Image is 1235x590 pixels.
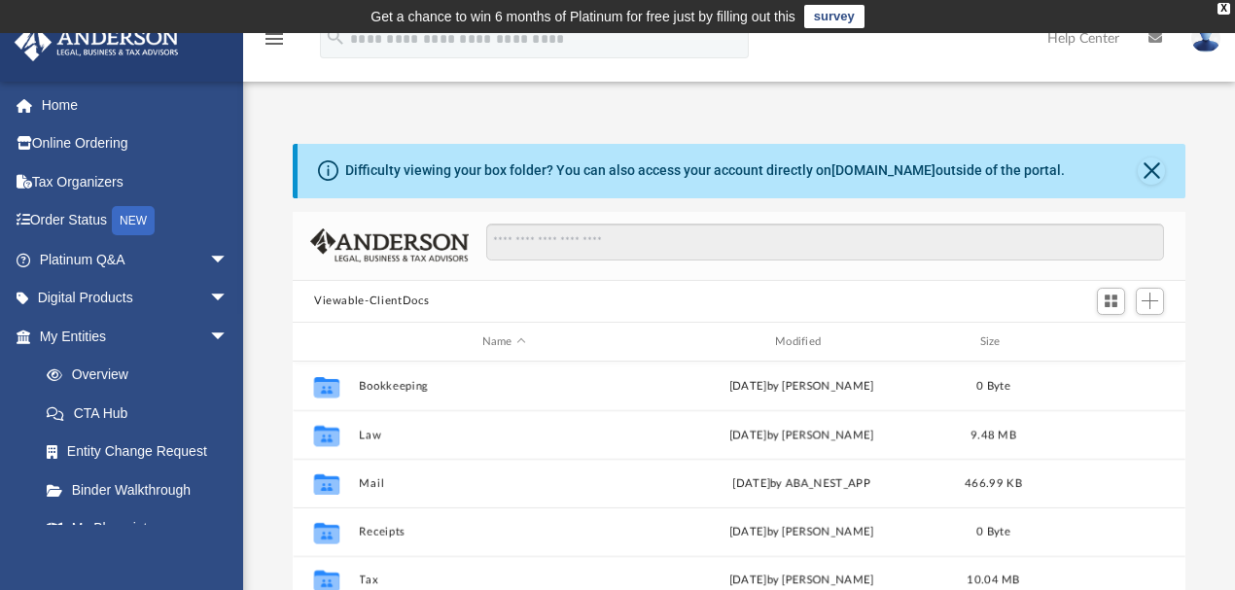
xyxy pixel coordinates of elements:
[209,317,248,357] span: arrow_drop_down
[14,162,258,201] a: Tax Organizers
[9,23,185,61] img: Anderson Advisors Platinum Portal
[976,527,1010,538] span: 0 Byte
[360,477,649,490] button: Mail
[967,575,1019,586] span: 10.04 MB
[14,124,258,163] a: Online Ordering
[14,317,258,356] a: My Entitiesarrow_drop_down
[1041,333,1177,351] div: id
[976,381,1010,392] span: 0 Byte
[657,524,946,541] div: [DATE] by [PERSON_NAME]
[14,279,258,318] a: Digital Productsarrow_drop_down
[360,574,649,587] button: Tax
[1136,288,1165,315] button: Add
[1191,24,1220,52] img: User Pic
[345,160,1065,181] div: Difficulty viewing your box folder? You can also access your account directly on outside of the p...
[263,37,286,51] a: menu
[325,26,346,48] i: search
[1138,157,1165,185] button: Close
[360,429,649,441] button: Law
[209,279,248,319] span: arrow_drop_down
[27,509,248,548] a: My Blueprint
[657,475,946,493] div: [DATE] by ABA_NEST_APP
[301,333,350,351] div: id
[263,27,286,51] i: menu
[486,224,1164,260] input: Search files and folders
[656,333,946,351] div: Modified
[112,206,155,235] div: NEW
[314,293,429,310] button: Viewable-ClientDocs
[965,478,1021,489] span: 466.99 KB
[27,356,258,395] a: Overview
[360,526,649,538] button: Receipts
[1217,3,1230,15] div: close
[370,5,795,28] div: Get a chance to win 6 months of Platinum for free just by filling out this
[1097,288,1126,315] button: Switch to Grid View
[831,162,935,178] a: [DOMAIN_NAME]
[27,394,258,433] a: CTA Hub
[14,201,258,241] a: Order StatusNEW
[970,430,1016,440] span: 9.48 MB
[657,427,946,444] div: [DATE] by [PERSON_NAME]
[209,240,248,280] span: arrow_drop_down
[14,240,258,279] a: Platinum Q&Aarrow_drop_down
[804,5,864,28] a: survey
[27,433,258,471] a: Entity Change Request
[360,380,649,393] button: Bookkeeping
[14,86,258,124] a: Home
[27,470,258,509] a: Binder Walkthrough
[657,573,946,590] div: [DATE] by [PERSON_NAME]
[359,333,649,351] div: Name
[657,378,946,396] div: [DATE] by [PERSON_NAME]
[955,333,1033,351] div: Size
